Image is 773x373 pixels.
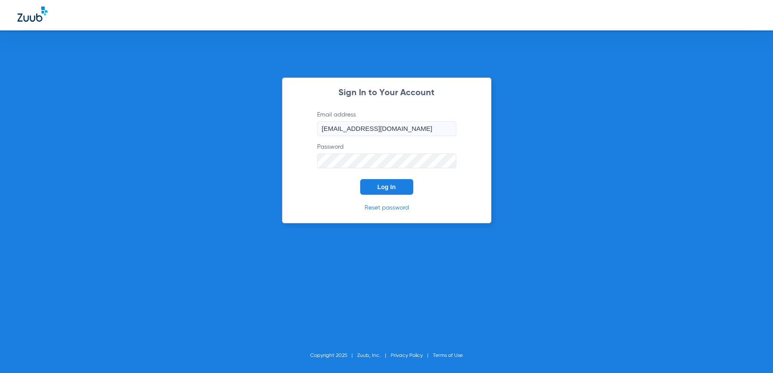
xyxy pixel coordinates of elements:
[317,121,456,136] input: Email address
[729,331,773,373] iframe: Chat Widget
[310,351,357,360] li: Copyright 2025
[317,143,456,168] label: Password
[357,351,391,360] li: Zuub, Inc.
[304,89,469,97] h2: Sign In to Your Account
[391,353,423,358] a: Privacy Policy
[433,353,463,358] a: Terms of Use
[317,110,456,136] label: Email address
[317,153,456,168] input: Password
[365,205,409,211] a: Reset password
[360,179,413,195] button: Log In
[17,7,47,22] img: Zuub Logo
[378,183,396,190] span: Log In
